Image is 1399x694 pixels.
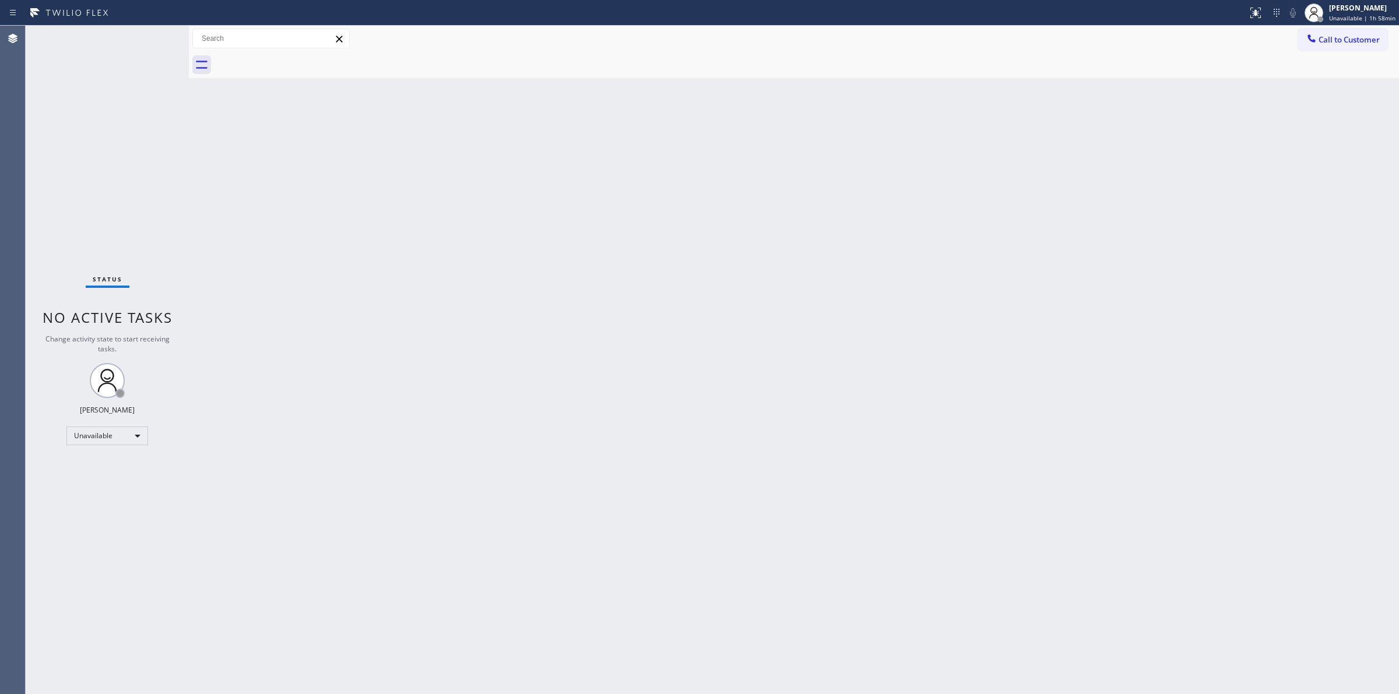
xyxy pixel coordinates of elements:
[93,275,122,283] span: Status
[1285,5,1301,21] button: Mute
[1298,29,1387,51] button: Call to Customer
[1319,34,1380,45] span: Call to Customer
[43,308,173,327] span: No active tasks
[1329,3,1396,13] div: [PERSON_NAME]
[66,427,148,445] div: Unavailable
[1329,14,1396,22] span: Unavailable | 1h 58min
[45,334,170,354] span: Change activity state to start receiving tasks.
[80,405,135,415] div: [PERSON_NAME]
[193,29,349,48] input: Search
